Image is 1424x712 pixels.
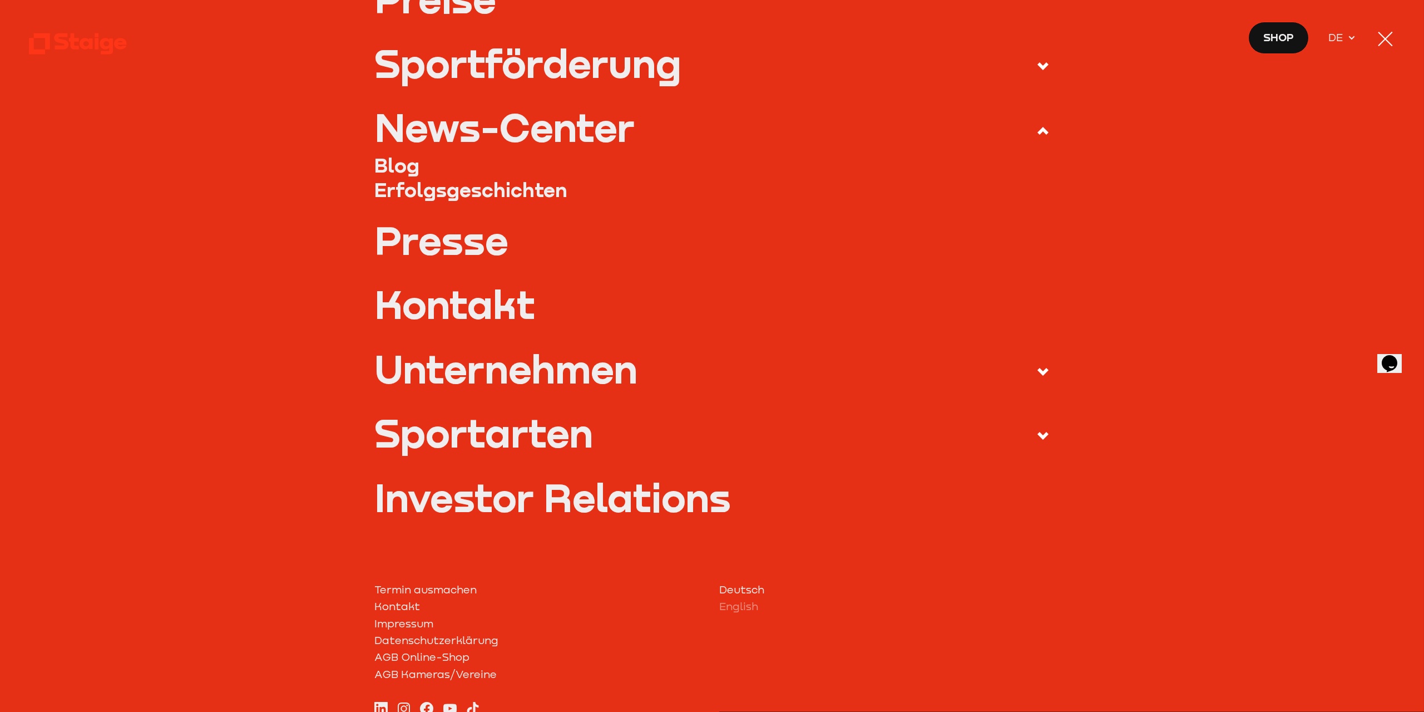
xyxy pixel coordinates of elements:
a: English [719,598,1050,615]
a: Shop [1248,22,1309,55]
a: AGB Online-Shop [374,649,705,665]
div: Unternehmen [374,350,637,389]
a: Blog [374,153,1050,178]
a: Erfolgsgeschichten [374,178,1050,202]
span: Shop [1263,28,1294,45]
a: Kontakt [374,598,705,615]
a: Datenschutzerklärung [374,632,705,649]
a: Presse [374,221,1050,260]
a: Termin ausmachen [374,581,705,598]
a: Deutsch [719,581,1050,598]
span: DE [1328,28,1348,45]
a: Impressum [374,615,705,632]
div: Sportarten [374,414,593,453]
a: Kontakt [374,285,1050,324]
a: Investor Relations [374,478,1050,517]
div: News-Center [374,108,635,147]
iframe: chat widget [1377,340,1413,373]
div: Sportförderung [374,44,681,83]
a: AGB Kameras/Vereine [374,666,705,682]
